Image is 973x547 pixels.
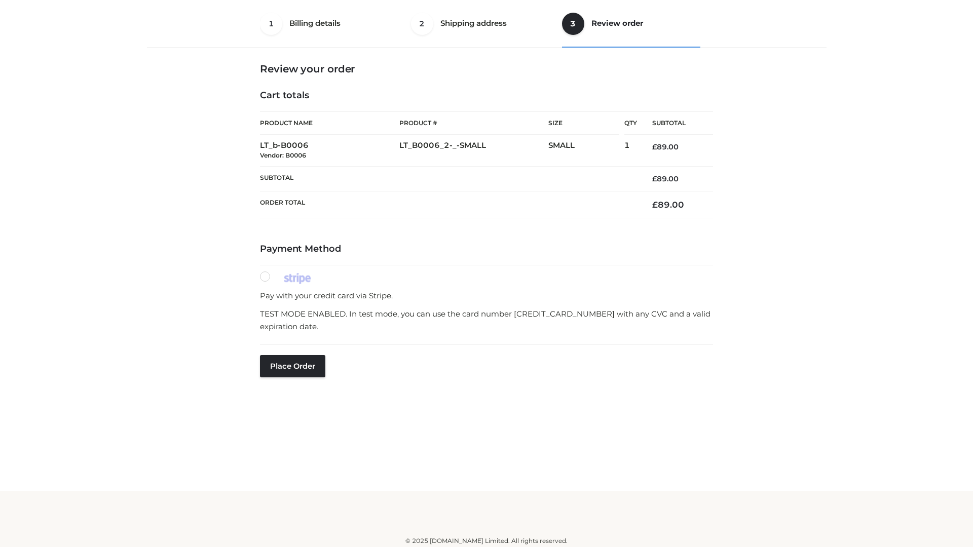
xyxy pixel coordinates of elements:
[652,200,658,210] span: £
[624,111,637,135] th: Qty
[260,166,637,191] th: Subtotal
[151,536,822,546] div: © 2025 [DOMAIN_NAME] Limited. All rights reserved.
[260,111,399,135] th: Product Name
[652,174,679,183] bdi: 89.00
[260,63,713,75] h3: Review your order
[652,142,657,151] span: £
[652,174,657,183] span: £
[652,200,684,210] bdi: 89.00
[637,112,713,135] th: Subtotal
[399,111,548,135] th: Product #
[548,112,619,135] th: Size
[260,135,399,167] td: LT_b-B0006
[260,244,713,255] h4: Payment Method
[260,90,713,101] h4: Cart totals
[260,289,713,302] p: Pay with your credit card via Stripe.
[624,135,637,167] td: 1
[548,135,624,167] td: SMALL
[260,307,713,333] p: TEST MODE ENABLED. In test mode, you can use the card number [CREDIT_CARD_NUMBER] with any CVC an...
[260,151,306,159] small: Vendor: B0006
[260,355,325,377] button: Place order
[260,191,637,218] th: Order Total
[399,135,548,167] td: LT_B0006_2-_-SMALL
[652,142,679,151] bdi: 89.00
